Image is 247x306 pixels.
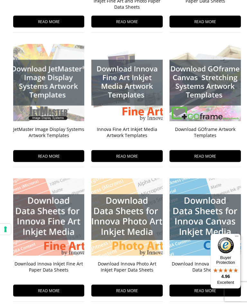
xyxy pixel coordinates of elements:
[13,261,84,280] h3: Download Innova Inkjet Fine Art Paper Data Sheets
[91,126,162,145] h3: Innova Fine Art Inkjet Media Artwork Templates
[91,16,162,28] span: READ MORE
[211,234,241,289] button: Trusted Shops TrustmarkBuyer Protection4.96Excellent
[169,126,241,145] h3: Download GOframe Artwork Templates
[91,261,162,280] h3: Download Innova Photo Art Inkjet Paper Data Sheets
[211,280,241,285] p: Excellent
[13,150,84,162] span: READ MORE
[13,126,84,145] h3: JetMaster Image Display Systems Artwork Templates
[91,285,162,297] span: READ MORE
[169,285,241,297] span: READ MORE
[13,16,84,28] span: READ MORE
[169,261,241,280] h3: Download Innova Inkjet Canvas Data Sheets
[169,16,241,28] span: READ MORE
[91,150,162,162] span: READ MORE
[233,234,241,242] button: Menu
[211,255,241,265] p: Buyer Protection
[221,274,230,279] span: 4.96
[13,285,84,297] span: READ MORE
[169,150,241,162] span: READ MORE
[218,237,234,254] img: Trusted Shops Trustmark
